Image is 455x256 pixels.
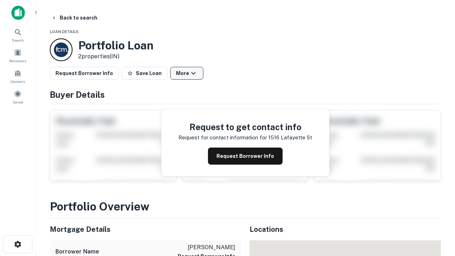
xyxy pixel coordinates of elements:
button: Request Borrower Info [50,67,119,80]
iframe: Chat Widget [419,176,455,210]
p: 1516 lafayette st [268,133,312,142]
a: Contacts [2,66,33,86]
a: Borrowers [2,46,33,65]
button: More [170,67,203,80]
span: Contacts [11,79,25,84]
p: [PERSON_NAME] [178,243,235,252]
img: capitalize-icon.png [11,6,25,20]
button: Back to search [48,11,100,24]
span: Borrowers [9,58,26,64]
span: Loan Details [50,30,79,34]
p: Request for contact information for [178,133,267,142]
a: Saved [2,87,33,106]
h4: Buyer Details [50,88,441,101]
h5: Locations [250,224,441,235]
h5: Mortgage Details [50,224,241,235]
button: Save Loan [122,67,167,80]
h3: Portfolio Loan [78,39,154,52]
h6: Borrower Name [55,247,99,256]
a: Search [2,25,33,44]
h4: Request to get contact info [178,121,312,133]
span: Saved [13,99,23,105]
p: 2 properties (IN) [78,52,154,61]
button: Request Borrower Info [208,148,283,165]
h3: Portfolio Overview [50,198,441,215]
span: Search [12,37,24,43]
